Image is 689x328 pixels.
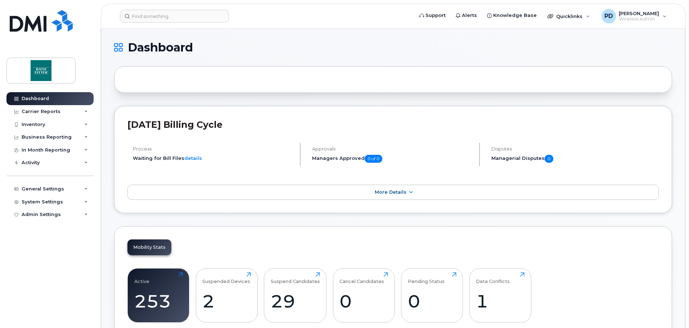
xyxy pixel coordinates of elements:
span: 0 of 0 [365,155,382,163]
span: Dashboard [128,42,193,53]
span: More Details [375,189,406,195]
a: details [184,155,202,161]
div: Suspend Candidates [271,272,320,284]
div: Pending Status [408,272,445,284]
h4: Process [133,146,294,152]
h2: [DATE] Billing Cycle [127,119,659,130]
div: Active [134,272,149,284]
a: Cancel Candidates0 [339,272,388,318]
div: 253 [134,291,183,312]
div: 29 [271,291,320,312]
div: Cancel Candidates [339,272,384,284]
h4: Approvals [312,146,473,152]
div: Suspended Devices [202,272,250,284]
h4: Disputes [491,146,659,152]
h5: Managers Approved [312,155,473,163]
a: Active253 [134,272,183,318]
div: 2 [202,291,251,312]
a: Suspend Candidates29 [271,272,320,318]
div: 1 [476,291,524,312]
div: 0 [408,291,456,312]
a: Suspended Devices2 [202,272,251,318]
h5: Managerial Disputes [491,155,659,163]
span: 0 [545,155,553,163]
div: 0 [339,291,388,312]
a: Pending Status0 [408,272,456,318]
li: Waiting for Bill Files [133,155,294,162]
a: Data Conflicts1 [476,272,524,318]
div: Data Conflicts [476,272,510,284]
